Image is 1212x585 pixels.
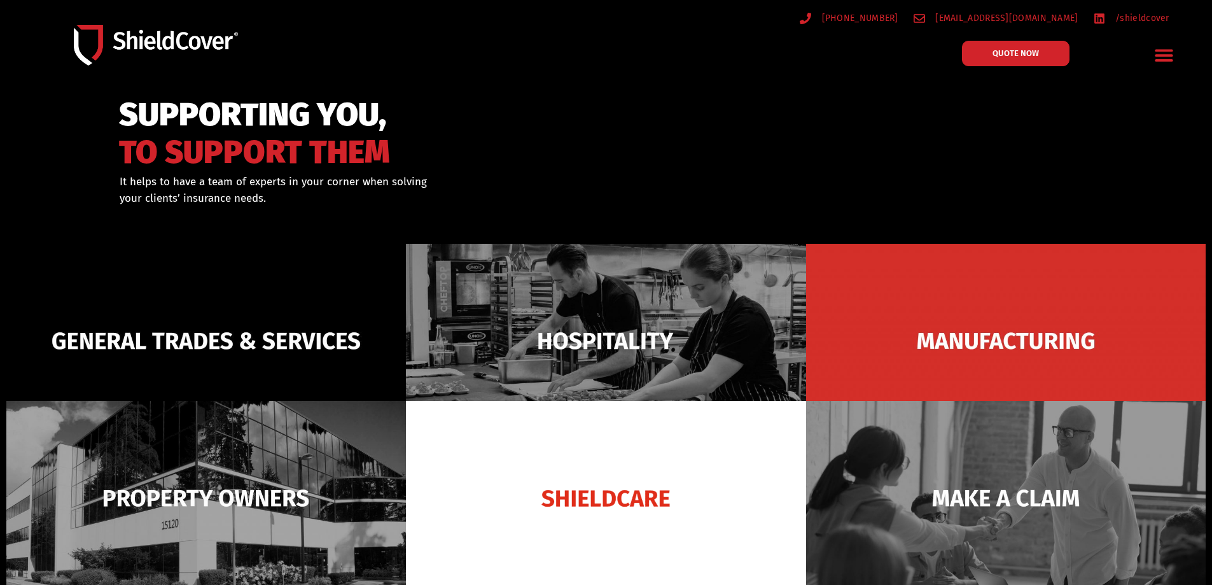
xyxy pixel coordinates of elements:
span: /shieldcover [1112,10,1169,26]
div: Menu Toggle [1150,40,1180,70]
p: your clients’ insurance needs. [120,190,671,207]
a: QUOTE NOW [962,41,1069,66]
span: QUOTE NOW [993,49,1039,57]
span: SUPPORTING YOU, [119,102,390,128]
div: It helps to have a team of experts in your corner when solving [120,174,671,206]
a: [PHONE_NUMBER] [800,10,898,26]
img: Shield-Cover-Underwriting-Australia-logo-full [74,25,238,65]
a: /shieldcover [1094,10,1169,26]
span: [PHONE_NUMBER] [819,10,898,26]
a: [EMAIL_ADDRESS][DOMAIN_NAME] [914,10,1078,26]
span: [EMAIL_ADDRESS][DOMAIN_NAME] [932,10,1078,26]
